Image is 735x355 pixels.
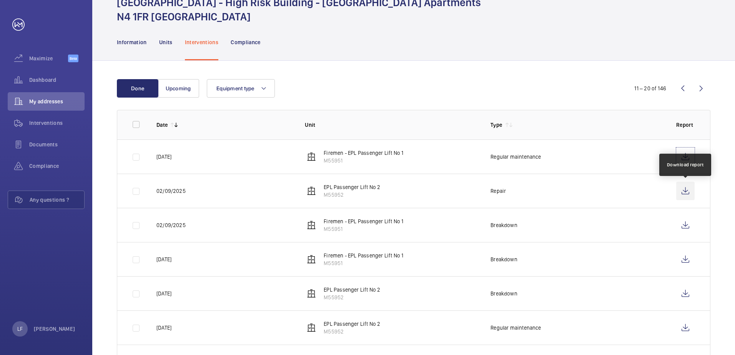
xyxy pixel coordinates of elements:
[491,121,502,129] p: Type
[324,252,403,259] p: Firemen - EPL Passenger Lift No 1
[185,38,219,46] p: Interventions
[307,255,316,264] img: elevator.svg
[158,79,199,98] button: Upcoming
[29,119,85,127] span: Interventions
[491,290,517,297] p: Breakdown
[324,157,403,164] p: M55951
[307,221,316,230] img: elevator.svg
[156,255,171,263] p: [DATE]
[324,259,403,267] p: M55951
[29,141,85,148] span: Documents
[491,255,517,263] p: Breakdown
[307,289,316,298] img: elevator.svg
[34,325,75,333] p: [PERSON_NAME]
[324,183,380,191] p: EPL Passenger Lift No 2
[324,225,403,233] p: M55951
[324,320,380,328] p: EPL Passenger Lift No 2
[491,221,517,229] p: Breakdown
[156,221,186,229] p: 02/09/2025
[305,121,478,129] p: Unit
[307,186,316,196] img: elevator.svg
[30,196,84,204] span: Any questions ?
[307,152,316,161] img: elevator.svg
[156,187,186,195] p: 02/09/2025
[324,191,380,199] p: M55952
[207,79,275,98] button: Equipment type
[29,76,85,84] span: Dashboard
[156,153,171,161] p: [DATE]
[634,85,666,92] div: 11 – 20 of 146
[324,149,403,157] p: Firemen - EPL Passenger Lift No 1
[68,55,78,62] span: Beta
[324,217,403,225] p: Firemen - EPL Passenger Lift No 1
[491,187,506,195] p: Repair
[156,290,171,297] p: [DATE]
[324,294,380,301] p: M55952
[307,323,316,332] img: elevator.svg
[216,85,254,91] span: Equipment type
[491,153,541,161] p: Regular maintenance
[156,324,171,332] p: [DATE]
[676,121,695,129] p: Report
[29,55,68,62] span: Maximize
[159,38,173,46] p: Units
[29,98,85,105] span: My addresses
[324,286,380,294] p: EPL Passenger Lift No 2
[117,38,147,46] p: Information
[324,328,380,335] p: M55952
[17,325,23,333] p: LF
[231,38,261,46] p: Compliance
[491,324,541,332] p: Regular maintenance
[156,121,168,129] p: Date
[667,161,704,168] div: Download report
[29,162,85,170] span: Compliance
[117,79,158,98] button: Done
